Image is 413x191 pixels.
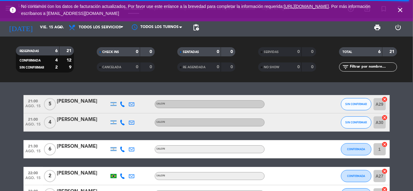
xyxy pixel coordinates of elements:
[192,24,200,31] span: pending_actions
[136,50,138,54] strong: 0
[382,115,388,121] i: cancel
[102,51,119,54] span: CHECK INS
[157,121,165,123] span: SALON
[341,98,371,110] button: SIN CONFIRMAR
[5,21,37,34] i: [DATE]
[350,64,397,70] input: Filtrar por nombre...
[230,65,234,69] strong: 0
[157,103,165,105] span: SALON
[26,176,41,183] span: ago. 15
[397,6,404,14] i: close
[21,4,371,16] a: . Por más información escríbanos a [EMAIL_ADDRESS][DOMAIN_NAME]
[183,51,199,54] span: SENTADAS
[44,98,56,110] span: 5
[102,66,121,69] span: CANCELADA
[394,24,402,31] i: power_settings_new
[378,50,381,54] strong: 6
[57,143,109,150] div: [PERSON_NAME]
[67,58,73,62] strong: 12
[44,116,56,129] span: 4
[217,50,219,54] strong: 0
[26,97,41,104] span: 21:00
[311,50,315,54] strong: 0
[342,63,350,71] i: filter_list
[79,25,121,30] span: Todos los servicios
[57,116,109,124] div: [PERSON_NAME]
[26,104,41,111] span: ago. 15
[55,49,58,53] strong: 6
[20,50,39,53] span: RESERVADAS
[57,169,109,177] div: [PERSON_NAME]
[55,65,58,69] strong: 2
[217,65,219,69] strong: 0
[382,96,388,102] i: cancel
[264,51,279,54] span: SERVIDAS
[157,175,165,177] span: SALON
[382,168,388,174] i: cancel
[20,59,41,62] span: CONFIRMADA
[136,65,138,69] strong: 0
[341,116,371,129] button: SIN CONFIRMAR
[57,97,109,105] div: [PERSON_NAME]
[297,65,300,69] strong: 0
[57,24,64,31] i: arrow_drop_down
[341,143,371,155] button: CONFIRMADA
[345,102,367,106] span: SIN CONFIRMAR
[26,115,41,122] span: 21:00
[382,141,388,147] i: cancel
[374,24,381,31] span: print
[150,50,153,54] strong: 0
[21,4,371,16] span: No contamos con los datos de facturación actualizados. Por favor use este enlance a la brevedad p...
[230,50,234,54] strong: 0
[341,170,371,182] button: CONFIRMADA
[9,6,16,14] i: error
[44,143,56,155] span: 6
[183,66,205,69] span: RE AGENDADA
[388,18,408,37] div: LOG OUT
[20,66,44,69] span: SIN CONFIRMAR
[150,65,153,69] strong: 0
[55,58,58,62] strong: 4
[157,148,165,150] span: SALON
[311,65,315,69] strong: 0
[264,66,279,69] span: NO SHOW
[284,4,329,9] a: [URL][DOMAIN_NAME]
[343,51,352,54] span: TOTAL
[389,50,396,54] strong: 21
[347,174,365,178] span: CONFIRMADA
[26,169,41,176] span: 22:00
[345,121,367,124] span: SIN CONFIRMAR
[26,122,41,129] span: ago. 15
[26,142,41,149] span: 21:30
[69,65,73,69] strong: 9
[26,149,41,156] span: ago. 15
[347,147,365,151] span: CONFIRMADA
[67,49,73,53] strong: 21
[44,170,56,182] span: 2
[297,50,300,54] strong: 0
